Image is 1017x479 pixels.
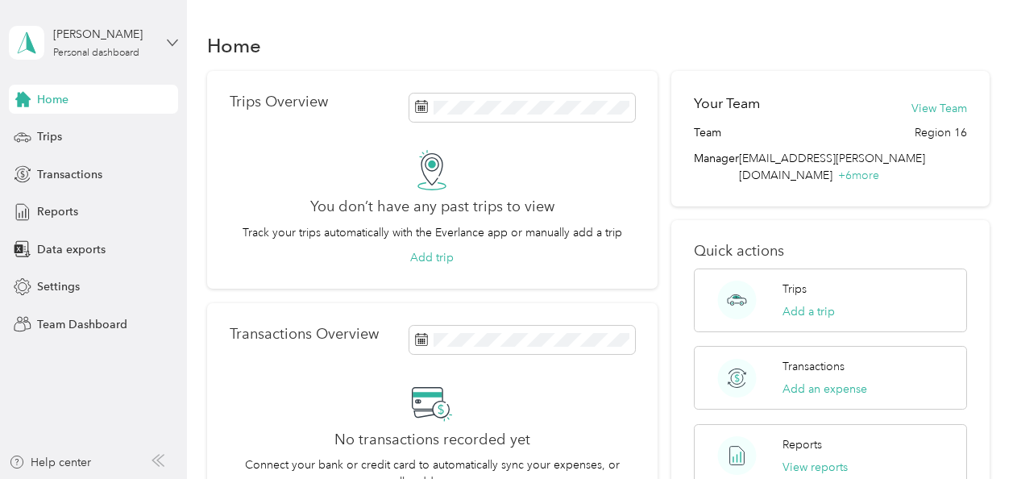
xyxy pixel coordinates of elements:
[230,94,328,110] p: Trips Overview
[37,203,78,220] span: Reports
[694,94,760,114] h2: Your Team
[207,37,261,54] h1: Home
[838,169,879,182] span: + 6 more
[37,316,127,333] span: Team Dashboard
[927,389,1017,479] iframe: Everlance-gr Chat Button Frame
[53,48,139,58] div: Personal dashboard
[37,166,102,183] span: Transactions
[782,381,867,398] button: Add an expense
[782,436,822,453] p: Reports
[739,152,925,182] span: [EMAIL_ADDRESS][PERSON_NAME][DOMAIN_NAME]
[9,454,91,471] button: Help center
[37,241,106,258] span: Data exports
[37,91,68,108] span: Home
[782,281,807,298] p: Trips
[53,26,154,43] div: [PERSON_NAME]
[911,100,967,117] button: View Team
[410,249,454,266] button: Add trip
[243,224,622,241] p: Track your trips automatically with the Everlance app or manually add a trip
[782,303,835,320] button: Add a trip
[334,431,530,448] h2: No transactions recorded yet
[915,124,967,141] span: Region 16
[37,278,80,295] span: Settings
[694,243,966,260] p: Quick actions
[782,358,845,375] p: Transactions
[230,326,379,343] p: Transactions Overview
[694,150,739,184] span: Manager
[310,198,554,215] h2: You don’t have any past trips to view
[782,459,848,476] button: View reports
[37,128,62,145] span: Trips
[694,124,721,141] span: Team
